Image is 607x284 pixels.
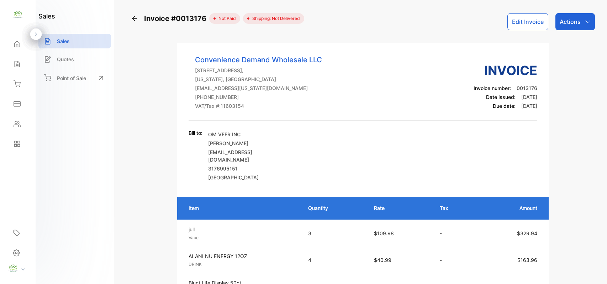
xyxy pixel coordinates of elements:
p: DRINK [189,261,295,268]
span: not paid [216,15,236,22]
p: [PERSON_NAME] [208,140,290,147]
button: Edit Invoice [507,13,548,30]
span: Invoice #0013176 [144,13,209,24]
p: Amount [484,204,537,212]
span: Date issued: [486,94,516,100]
span: [DATE] [521,94,537,100]
p: Quantity [308,204,360,212]
p: [US_STATE], [GEOGRAPHIC_DATA] [195,75,322,83]
h1: sales [38,11,55,21]
p: Rate [374,204,426,212]
span: $329.94 [517,230,537,236]
p: 3 [308,230,360,237]
p: Bill to: [189,129,202,137]
span: [DATE] [521,103,537,109]
p: 4 [308,256,360,264]
span: 0013176 [517,85,537,91]
img: profile [8,263,19,274]
p: Sales [57,37,70,45]
iframe: LiveChat chat widget [577,254,607,284]
p: - [440,230,469,237]
a: Sales [38,34,111,48]
p: Quotes [57,56,74,63]
p: [STREET_ADDRESS], [195,67,322,74]
p: OM VEER INC [208,131,290,138]
p: [EMAIL_ADDRESS][DOMAIN_NAME] [208,148,290,163]
p: Item [189,204,294,212]
p: Convenience Demand Wholesale LLC [195,54,322,65]
p: ALANI NU ENERGY 12OZ [189,252,295,260]
p: Point of Sale [57,74,86,82]
h3: Invoice [474,61,537,80]
span: $163.96 [517,257,537,263]
button: Actions [555,13,595,30]
p: VAT/Tax #: 11603154 [195,102,322,110]
p: Actions [560,17,581,26]
p: Vape [189,235,295,241]
span: Invoice number: [474,85,511,91]
a: Point of Sale [38,70,111,86]
a: Quotes [38,52,111,67]
span: $40.99 [374,257,391,263]
img: logo [12,9,23,20]
p: [EMAIL_ADDRESS][US_STATE][DOMAIN_NAME] [195,84,322,92]
p: Tax [440,204,469,212]
p: [PHONE_NUMBER] [195,93,322,101]
span: $109.98 [374,230,394,236]
p: - [440,256,469,264]
p: 3176995151 [208,165,290,172]
p: jull [189,226,295,233]
span: Shipping: Not Delivered [249,15,300,22]
span: [GEOGRAPHIC_DATA] [208,174,259,180]
span: Due date: [493,103,516,109]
